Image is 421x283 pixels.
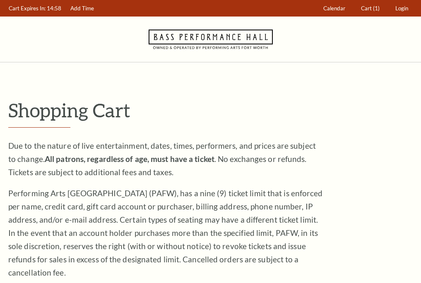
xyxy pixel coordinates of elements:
[8,141,316,177] span: Due to the nature of live entertainment, dates, times, performers, and prices are subject to chan...
[47,5,61,12] span: 14:58
[357,0,384,17] a: Cart (1)
[392,0,412,17] a: Login
[361,5,372,12] span: Cart
[323,5,345,12] span: Calendar
[8,100,413,121] p: Shopping Cart
[395,5,408,12] span: Login
[373,5,380,12] span: (1)
[67,0,98,17] a: Add Time
[45,154,214,164] strong: All patrons, regardless of age, must have a ticket
[8,187,323,279] p: Performing Arts [GEOGRAPHIC_DATA] (PAFW), has a nine (9) ticket limit that is enforced per name, ...
[9,5,46,12] span: Cart Expires In:
[320,0,349,17] a: Calendar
